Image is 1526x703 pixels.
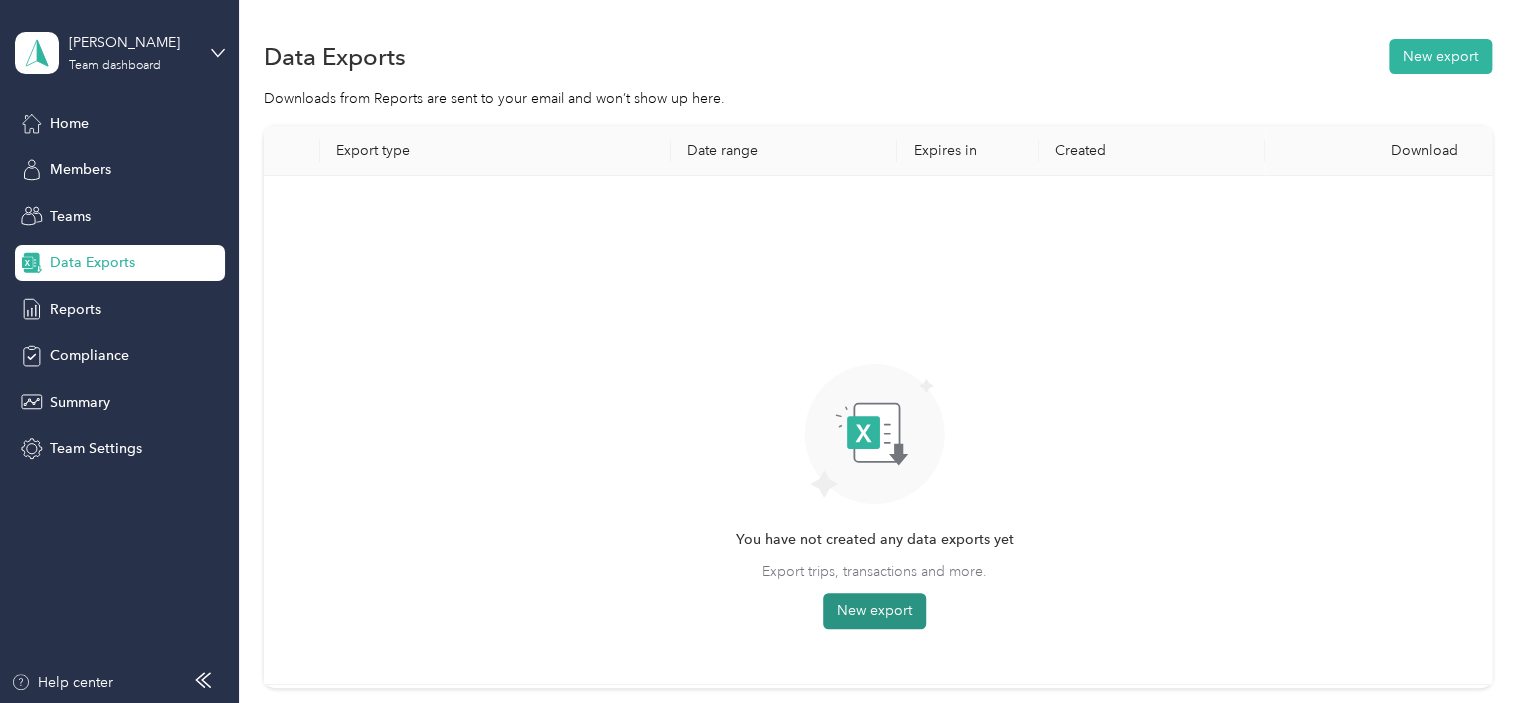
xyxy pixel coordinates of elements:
th: Created [1039,126,1265,176]
button: Help center [11,672,113,693]
th: Expires in [897,126,1038,176]
button: New export [1389,39,1492,74]
button: New export [823,593,926,629]
span: Home [50,113,89,134]
div: Team dashboard [69,60,161,72]
span: You have not created any data exports yet [736,529,1014,551]
span: Summary [50,392,110,413]
span: Data Exports [50,252,135,273]
span: Team Settings [50,438,142,459]
div: [PERSON_NAME] [69,32,194,53]
span: Members [50,159,111,180]
span: Export trips, transactions and more. [762,561,987,582]
h1: Data Exports [264,46,406,67]
div: Downloads from Reports are sent to your email and won’t show up here. [264,88,1492,109]
span: Compliance [50,345,129,366]
span: Reports [50,299,101,320]
iframe: Everlance-gr Chat Button Frame [1414,591,1526,703]
th: Export type [320,126,671,176]
th: Date range [671,126,897,176]
div: Download [1281,142,1475,159]
span: Teams [50,206,91,227]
